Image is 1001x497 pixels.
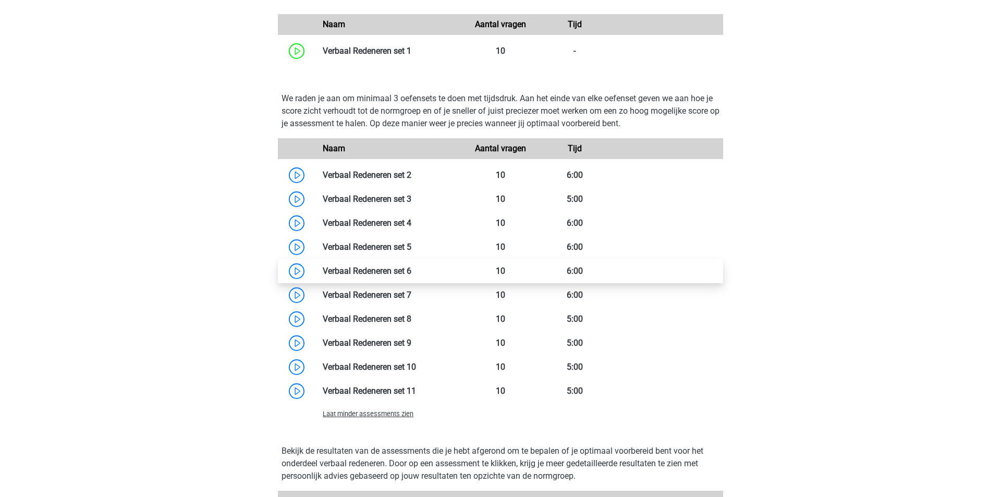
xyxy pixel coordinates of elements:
[315,217,463,229] div: Verbaal Redeneren set 4
[315,265,463,277] div: Verbaal Redeneren set 6
[463,142,538,155] div: Aantal vragen
[323,410,413,418] span: Laat minder assessments zien
[315,337,463,349] div: Verbaal Redeneren set 9
[282,92,719,130] p: We raden je aan om minimaal 3 oefensets te doen met tijdsdruk. Aan het einde van elke oefenset ge...
[463,18,538,31] div: Aantal vragen
[315,142,463,155] div: Naam
[538,142,612,155] div: Tijd
[315,193,463,205] div: Verbaal Redeneren set 3
[315,18,463,31] div: Naam
[315,45,463,57] div: Verbaal Redeneren set 1
[315,385,463,397] div: Verbaal Redeneren set 11
[315,289,463,301] div: Verbaal Redeneren set 7
[538,18,612,31] div: Tijd
[315,313,463,325] div: Verbaal Redeneren set 8
[315,241,463,253] div: Verbaal Redeneren set 5
[315,169,463,181] div: Verbaal Redeneren set 2
[282,445,719,482] p: Bekijk de resultaten van de assessments die je hebt afgerond om te bepalen of je optimaal voorber...
[315,361,463,373] div: Verbaal Redeneren set 10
